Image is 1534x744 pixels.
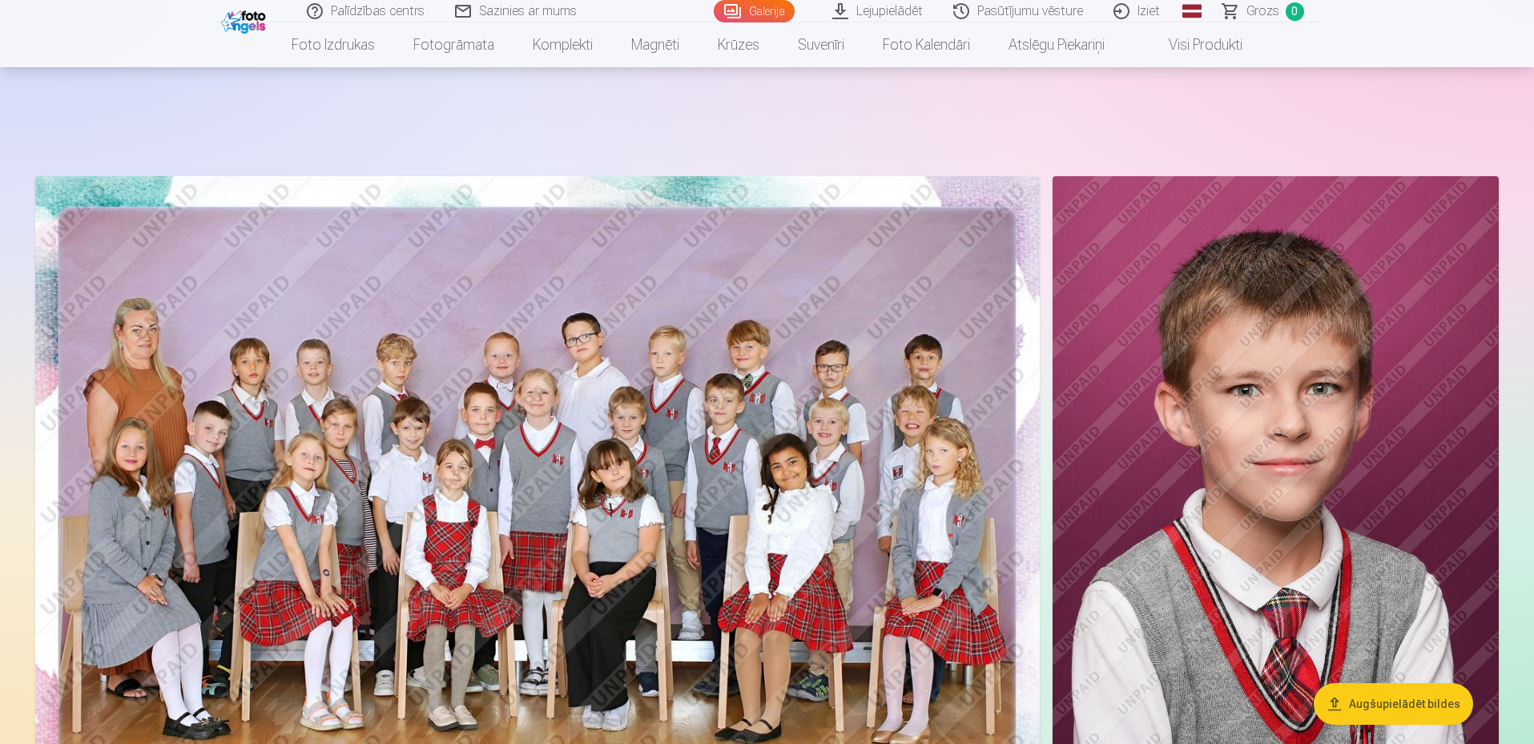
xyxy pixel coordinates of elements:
a: Suvenīri [779,22,864,67]
a: Visi produkti [1124,22,1262,67]
a: Foto izdrukas [272,22,394,67]
a: Foto kalendāri [864,22,989,67]
a: Fotogrāmata [394,22,513,67]
a: Krūzes [699,22,779,67]
a: Magnēti [612,22,699,67]
img: /fa1 [221,6,270,34]
span: Grozs [1246,2,1279,21]
button: Augšupielādēt bildes [1314,683,1473,725]
a: Atslēgu piekariņi [989,22,1124,67]
a: Komplekti [513,22,612,67]
span: 0 [1286,2,1304,21]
